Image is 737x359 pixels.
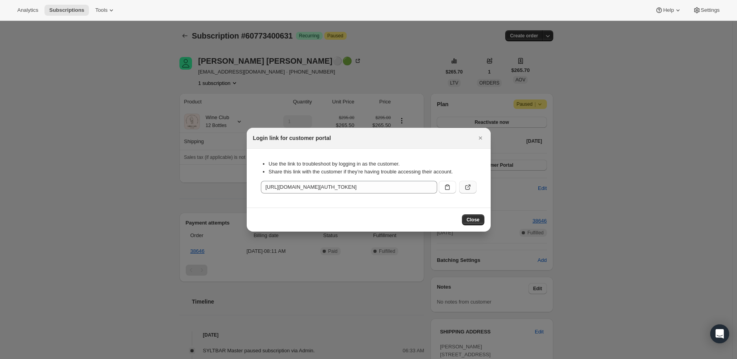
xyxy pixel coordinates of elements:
button: Analytics [13,5,43,16]
button: Help [650,5,686,16]
button: Close [475,133,486,144]
div: Open Intercom Messenger [710,324,729,343]
button: Close [462,214,484,225]
button: Subscriptions [44,5,89,16]
h2: Login link for customer portal [253,134,331,142]
span: Help [663,7,674,13]
span: Subscriptions [49,7,84,13]
span: Analytics [17,7,38,13]
li: Use the link to troubleshoot by logging in as the customer. [269,160,477,168]
li: Share this link with the customer if they’re having trouble accessing their account. [269,168,477,176]
button: Tools [91,5,120,16]
span: Tools [95,7,107,13]
span: Close [467,217,480,223]
button: Settings [688,5,724,16]
span: Settings [701,7,720,13]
